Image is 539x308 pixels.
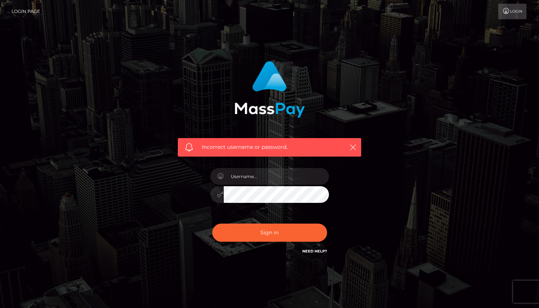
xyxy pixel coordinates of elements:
[11,4,40,19] a: Login Page
[212,224,327,242] button: Sign in
[498,4,526,19] a: Login
[202,143,337,151] span: Incorrect username or password.
[302,249,327,254] a: Need Help?
[234,61,305,118] img: MassPay Login
[224,168,329,185] input: Username...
